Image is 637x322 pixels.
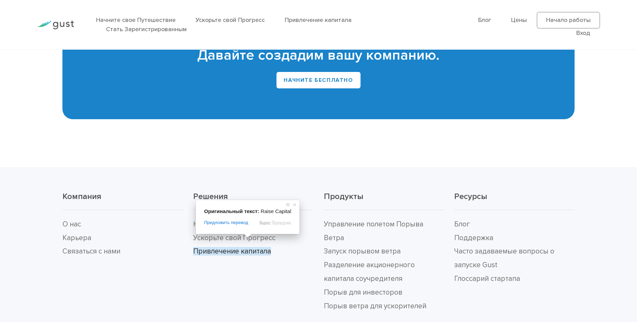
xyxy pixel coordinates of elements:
a: Поддержка [454,234,493,242]
a: Цены [511,16,527,24]
a: Связаться с нами [62,247,120,256]
a: Блог [478,16,491,24]
a: Разделение акционерного капитала соучредителя [324,261,415,283]
a: Стать Зарегистрированным [106,26,187,33]
ya-tr-span: Продукты [324,191,363,201]
a: О нас [62,220,81,228]
a: Управление полетом Порыва Ветра [324,220,423,242]
a: Вход [576,29,590,37]
a: Глоссарий стартапа [454,274,520,283]
a: Ускорьте свой Прогресс [196,16,265,24]
span: Предложить перевод [204,220,248,226]
a: Привлечение капитала [193,247,271,256]
a: Начните свое Путешествие [96,16,176,24]
ya-tr-span: Решения [193,191,228,201]
ya-tr-span: Давайте создадим вашу компанию. [197,47,439,64]
ya-tr-span: Ресурсы [454,191,487,201]
a: Порыв ветра для ускорителей [324,302,426,310]
a: Начало работы [537,12,600,28]
span: Оригинальный текст: [204,208,259,214]
a: Карьера [62,234,91,242]
a: Начните бесплатно [276,72,360,88]
img: Логотип Gust [37,21,74,29]
a: Начните свое Путешествие [193,220,285,228]
a: Запуск порывом ветра [324,247,401,256]
ya-tr-span: Компания [62,191,101,201]
a: Блог [454,220,470,228]
a: Ускорьте свой Прогресс [193,234,275,242]
a: Привлечение капитала [285,16,352,24]
a: Часто задаваемые вопросы о запуске Gust [454,247,554,269]
span: Raise Capital [261,208,291,214]
ya-tr-span: Начните бесплатно [284,77,353,84]
ya-tr-span: Начало работы [546,16,591,24]
a: Порыв для инвесторов [324,288,402,297]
